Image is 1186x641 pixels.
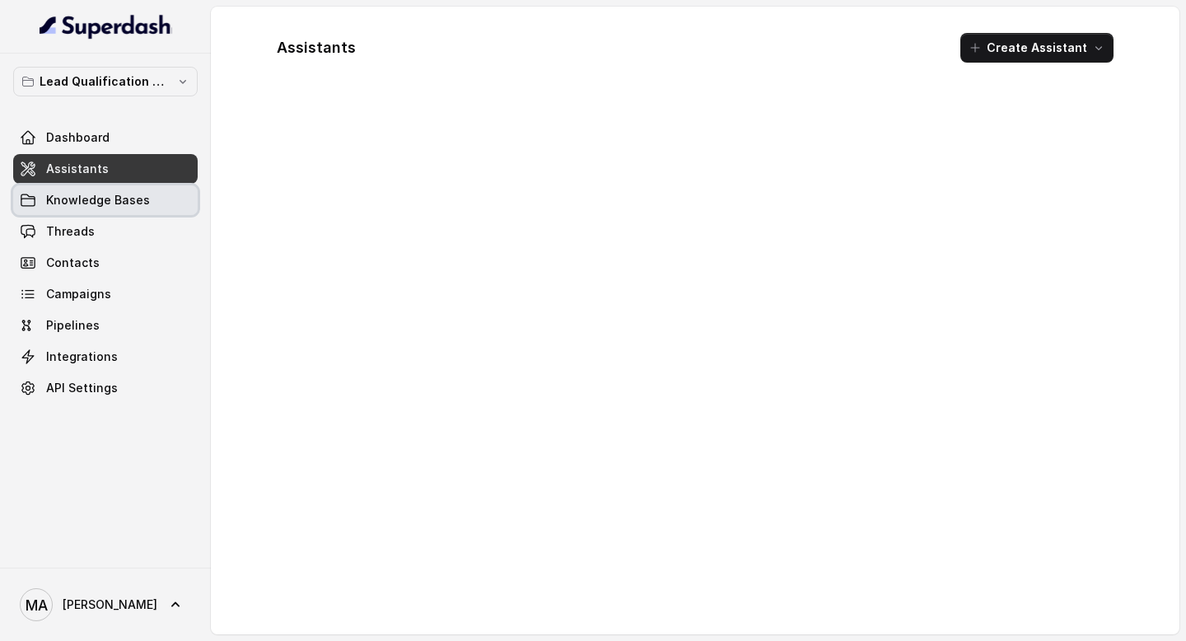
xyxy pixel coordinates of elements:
a: Dashboard [13,123,198,152]
a: Integrations [13,342,198,372]
a: API Settings [13,373,198,403]
a: Contacts [13,248,198,278]
span: Threads [46,223,95,240]
button: Lead Qualification AI Call [13,67,198,96]
span: Dashboard [46,129,110,146]
a: Threads [13,217,198,246]
span: Knowledge Bases [46,192,150,208]
a: Knowledge Bases [13,185,198,215]
a: Pipelines [13,311,198,340]
a: Campaigns [13,279,198,309]
button: Create Assistant [960,33,1114,63]
span: Pipelines [46,317,100,334]
h1: Assistants [277,35,356,61]
span: Contacts [46,255,100,271]
span: API Settings [46,380,118,396]
span: [PERSON_NAME] [63,597,157,613]
p: Lead Qualification AI Call [40,72,171,91]
a: Assistants [13,154,198,184]
a: [PERSON_NAME] [13,582,198,628]
span: Integrations [46,349,118,365]
span: Campaigns [46,286,111,302]
text: MA [26,597,48,614]
img: light.svg [40,13,172,40]
span: Assistants [46,161,109,177]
